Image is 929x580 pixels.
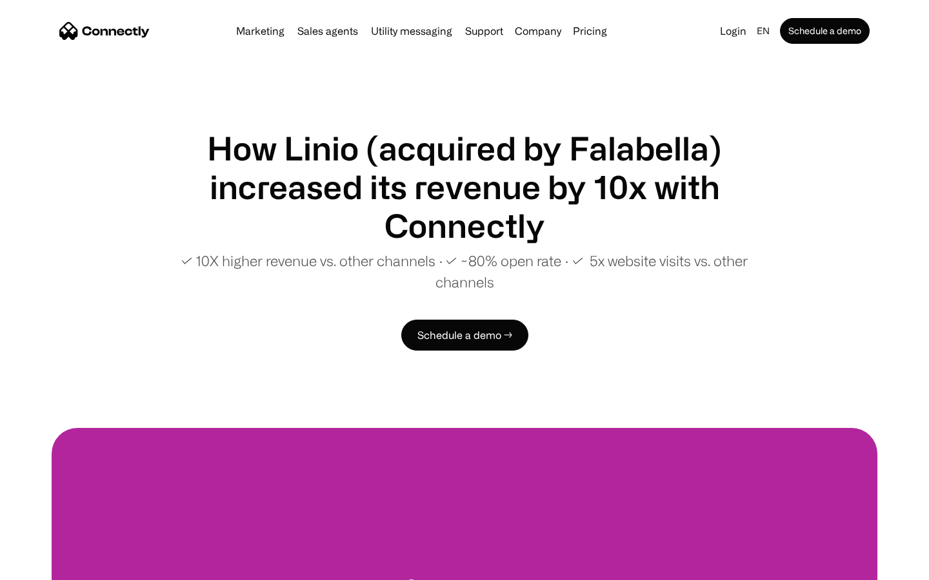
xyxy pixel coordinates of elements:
[757,22,770,40] div: en
[26,557,77,575] ul: Language list
[752,22,777,40] div: en
[59,21,150,41] a: home
[13,556,77,575] aside: Language selected: English
[780,18,870,44] a: Schedule a demo
[155,250,774,293] p: ✓ 10X higher revenue vs. other channels ∙ ✓ ~80% open rate ∙ ✓ 5x website visits vs. other channels
[155,129,774,245] h1: How Linio (acquired by Falabella) increased its revenue by 10x with Connectly
[292,26,363,36] a: Sales agents
[568,26,612,36] a: Pricing
[231,26,290,36] a: Marketing
[515,22,561,40] div: Company
[460,26,508,36] a: Support
[511,22,565,40] div: Company
[401,320,528,351] a: Schedule a demo →
[715,22,752,40] a: Login
[366,26,457,36] a: Utility messaging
